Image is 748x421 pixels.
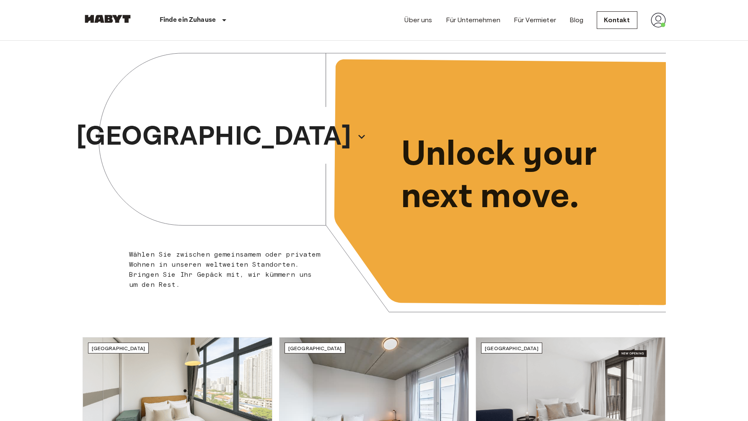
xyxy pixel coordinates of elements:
[129,249,321,290] p: Wählen Sie zwischen gemeinsamem oder privatem Wohnen in unseren weltweiten Standorten. Bringen Si...
[569,15,584,25] a: Blog
[651,13,666,28] img: avatar
[73,114,370,159] button: [GEOGRAPHIC_DATA]
[288,345,342,351] span: [GEOGRAPHIC_DATA]
[514,15,556,25] a: Für Vermieter
[404,15,432,25] a: Über uns
[83,15,133,23] img: Habyt
[485,345,538,351] span: [GEOGRAPHIC_DATA]
[446,15,500,25] a: Für Unternehmen
[92,345,145,351] span: [GEOGRAPHIC_DATA]
[76,117,351,157] p: [GEOGRAPHIC_DATA]
[160,15,216,25] p: Finde ein Zuhause
[597,11,637,29] a: Kontakt
[401,133,652,218] p: Unlock your next move.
